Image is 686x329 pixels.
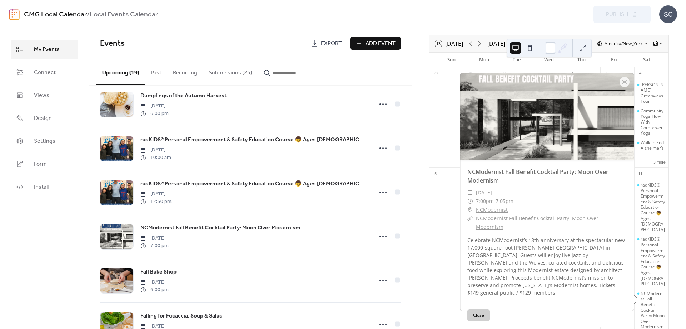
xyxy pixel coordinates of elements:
[11,63,78,82] a: Connect
[34,183,49,192] span: Install
[476,205,508,214] a: NCModernist
[90,8,158,21] b: Local Events Calendar
[602,69,610,77] div: 3
[34,114,52,123] span: Design
[435,53,468,67] div: Sun
[432,69,439,77] div: 28
[494,197,496,205] span: -
[87,8,90,21] b: /
[565,53,598,67] div: Thu
[11,177,78,197] a: Install
[466,69,474,77] div: 29
[634,236,668,286] div: radKIDS® Personal Empowerment & Safety Education Course 👦 Ages 5–7
[350,37,401,50] button: Add Event
[96,58,145,85] button: Upcoming (19)
[140,179,369,189] a: radKIDS® Personal Empowerment & Safety Education Course 👦 Ages [DEMOGRAPHIC_DATA]
[11,154,78,174] a: Form
[140,223,300,233] a: NCModernist Fall Benefit Cocktail Party: Moon Over Modernism
[500,69,508,77] div: 30
[140,267,177,277] a: Fall Bake Shop
[433,39,466,49] button: 13[DATE]
[641,182,666,232] div: radKIDS® Personal Empowerment & Safety Education Course 👦 Ages [DEMOGRAPHIC_DATA]
[598,53,630,67] div: Fri
[641,140,666,151] div: Walk to End Alzheimer’s
[500,53,533,67] div: Tue
[140,311,223,321] a: Falling for Focaccia, Soup & Salad
[34,68,56,77] span: Connect
[641,82,666,104] div: [PERSON_NAME] Greenways Tour
[476,188,492,197] span: [DATE]
[140,190,171,198] span: [DATE]
[496,197,513,205] span: 7:05pm
[467,197,473,205] div: ​
[9,9,20,20] img: logo
[140,234,169,242] span: [DATE]
[203,58,258,84] button: Submissions (23)
[432,170,439,178] div: 5
[533,53,565,67] div: Wed
[476,197,494,205] span: 7:00pm
[636,170,644,178] div: 11
[140,110,169,117] span: 6:00 pm
[630,53,663,67] div: Sat
[11,86,78,105] a: Views
[24,8,87,21] a: CMG Local Calendar
[140,135,369,145] a: radKIDS® Personal Empowerment & Safety Education Course 👦 Ages [DEMOGRAPHIC_DATA]
[140,242,169,250] span: 7:00 pm
[34,91,49,100] span: Views
[140,154,171,161] span: 10:00 am
[11,40,78,59] a: My Events
[145,58,167,84] button: Past
[634,182,668,232] div: radKIDS® Personal Empowerment & Safety Education Course 👦 Ages 8–12
[641,236,666,286] div: radKIDS® Personal Empowerment & Safety Education Course 👦 Ages [DEMOGRAPHIC_DATA]
[140,92,227,100] span: Dumplings of the Autumn Harvest
[11,108,78,128] a: Design
[651,159,668,165] button: 3 more
[636,69,644,77] div: 4
[467,188,473,197] div: ​
[634,82,668,104] div: Cary Greenways Tour
[467,205,473,214] div: ​
[476,215,598,230] a: NCModernist Fall Benefit Cocktail Party: Moon Over Modernism
[34,137,55,146] span: Settings
[605,42,642,46] span: America/New_York
[11,131,78,151] a: Settings
[467,309,490,321] button: Close
[321,39,342,48] span: Export
[140,279,169,286] span: [DATE]
[468,53,500,67] div: Mon
[467,214,473,223] div: ​
[467,168,608,184] a: NCModernist Fall Benefit Cocktail Party: Moon Over Modernism
[140,102,169,110] span: [DATE]
[305,37,347,50] a: Export
[140,146,171,154] span: [DATE]
[460,236,634,296] div: Celebrate NCModernist’s 18th anniversary at the spectacular new 17,000-square-foot [PERSON_NAME][...
[140,198,171,205] span: 12:30 pm
[659,5,677,23] div: SC
[34,45,60,54] span: My Events
[634,108,668,136] div: Community Yoga Flow With Corepower Yoga
[641,108,666,136] div: Community Yoga Flow With Corepower Yoga
[634,140,668,151] div: Walk to End Alzheimer’s
[34,160,47,169] span: Form
[100,36,125,52] span: Events
[568,69,576,77] div: 2
[534,69,542,77] div: 1
[487,39,505,48] div: [DATE]
[140,91,227,101] a: Dumplings of the Autumn Harvest
[366,39,396,48] span: Add Event
[167,58,203,84] button: Recurring
[140,286,169,294] span: 6:00 pm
